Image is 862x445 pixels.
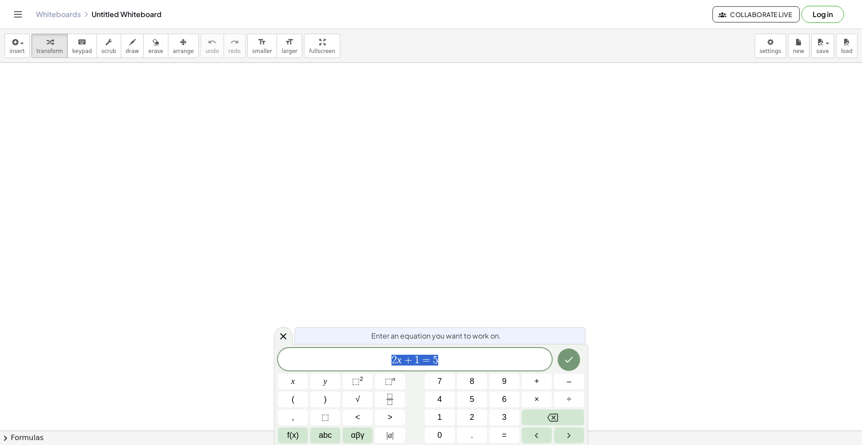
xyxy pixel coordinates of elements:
span: redo [229,48,241,54]
span: ⬚ [352,377,360,386]
span: . [471,429,473,441]
span: settings [760,48,781,54]
span: 1 [414,355,420,366]
button: 4 [425,392,455,407]
span: 4 [437,393,442,405]
span: abc [319,429,332,441]
button: Plus [522,374,552,389]
button: 0 [425,427,455,443]
button: format_sizesmaller [247,34,277,58]
a: Whiteboards [36,10,81,19]
button: Toggle navigation [11,7,25,22]
span: 5 [433,355,438,366]
button: save [811,34,834,58]
sup: n [392,375,396,382]
span: transform [36,48,63,54]
span: , [292,411,294,423]
span: erase [148,48,163,54]
span: smaller [252,48,272,54]
span: × [534,393,539,405]
button: Collaborate Live [712,6,800,22]
var: x [397,354,402,366]
button: draw [121,34,144,58]
button: Greek alphabet [343,427,373,443]
button: new [788,34,809,58]
button: Alphabet [310,427,340,443]
span: Collaborate Live [720,10,792,18]
span: save [816,48,829,54]
span: | [387,431,388,440]
button: Fraction [375,392,405,407]
button: 9 [489,374,519,389]
button: 8 [457,374,487,389]
button: 3 [489,410,519,425]
span: 1 [437,411,442,423]
span: ⬚ [321,411,329,423]
button: fullscreen [304,34,340,58]
span: Enter an equation you want to work on. [371,330,501,341]
button: 2 [457,410,487,425]
button: transform [31,34,68,58]
span: keypad [72,48,92,54]
button: Absolute value [375,427,405,443]
span: √ [356,393,360,405]
button: keyboardkeypad [67,34,97,58]
button: Equals [489,427,519,443]
i: format_size [258,37,266,48]
button: Greater than [375,410,405,425]
i: undo [208,37,216,48]
span: + [402,355,415,366]
span: 2 [391,355,397,366]
span: insert [9,48,25,54]
button: Log in [801,6,844,23]
span: y [324,375,327,388]
i: redo [230,37,239,48]
button: insert [4,34,30,58]
span: larger [281,48,297,54]
button: y [310,374,340,389]
span: 7 [437,375,442,388]
sup: 2 [360,375,363,382]
button: Functions [278,427,308,443]
span: fullscreen [309,48,335,54]
button: erase [143,34,168,58]
button: Times [522,392,552,407]
span: new [793,48,804,54]
button: Square root [343,392,373,407]
span: ) [324,393,327,405]
button: settings [755,34,786,58]
button: ) [310,392,340,407]
button: Left arrow [522,427,552,443]
span: – [567,375,571,388]
button: Squared [343,374,373,389]
span: ÷ [567,393,572,405]
button: Divide [554,392,584,407]
button: 6 [489,392,519,407]
button: Right arrow [554,427,584,443]
button: arrange [168,34,199,58]
button: Less than [343,410,373,425]
button: Minus [554,374,584,389]
button: load [836,34,858,58]
button: 7 [425,374,455,389]
span: scrub [101,48,116,54]
button: Done [558,348,580,371]
button: Placeholder [310,410,340,425]
button: Superscript [375,374,405,389]
button: ( [278,392,308,407]
span: < [355,411,360,423]
button: . [457,427,487,443]
button: , [278,410,308,425]
span: = [420,355,433,366]
button: 1 [425,410,455,425]
span: = [502,429,507,441]
span: αβγ [351,429,365,441]
button: undoundo [201,34,224,58]
span: ⬚ [385,377,392,386]
button: scrub [97,34,121,58]
i: format_size [285,37,294,48]
span: + [534,375,539,388]
span: draw [126,48,139,54]
span: 3 [502,411,506,423]
span: ( [292,393,295,405]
